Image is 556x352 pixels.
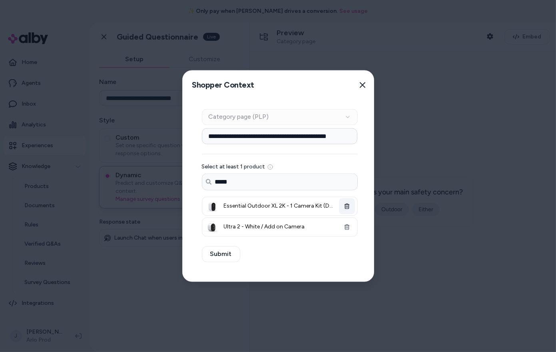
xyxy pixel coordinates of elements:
span: Essential Outdoor XL 2K - 1 Camera Kit (Dummy for Promo Page) [224,202,336,210]
button: Submit [202,246,240,262]
h2: Shopper Context [189,77,255,93]
label: Select at least 1 product [202,164,265,170]
img: Ultra 2 - White / Add on Camera [204,220,220,236]
img: Essential Outdoor XL 2K - 1 Camera Kit (Dummy for Promo Page) [204,199,220,215]
span: Ultra 2 - White / Add on Camera [224,223,336,231]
